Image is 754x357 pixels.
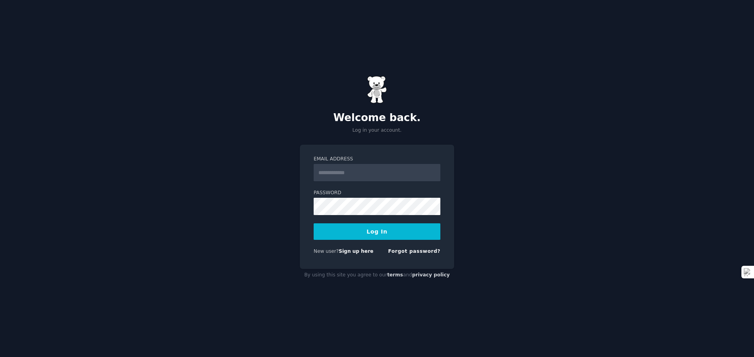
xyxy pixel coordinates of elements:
[300,269,454,282] div: By using this site you agree to our and
[314,190,440,197] label: Password
[367,76,387,103] img: Gummy Bear
[387,272,403,278] a: terms
[300,112,454,124] h2: Welcome back.
[314,223,440,240] button: Log In
[388,248,440,254] a: Forgot password?
[412,272,450,278] a: privacy policy
[314,248,339,254] span: New user?
[300,127,454,134] p: Log in your account.
[314,156,440,163] label: Email Address
[339,248,373,254] a: Sign up here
